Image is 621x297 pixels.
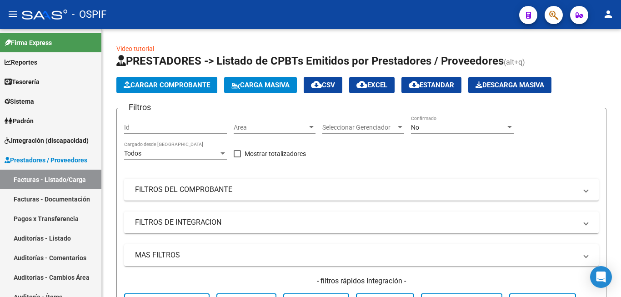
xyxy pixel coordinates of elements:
[124,101,155,114] h3: Filtros
[5,155,87,165] span: Prestadores / Proveedores
[411,124,419,131] span: No
[468,77,551,93] app-download-masive: Descarga masiva de comprobantes (adjuntos)
[135,217,577,227] mat-panel-title: FILTROS DE INTEGRACION
[7,9,18,20] mat-icon: menu
[504,58,525,66] span: (alt+q)
[304,77,342,93] button: CSV
[124,276,599,286] h4: - filtros rápidos Integración -
[356,79,367,90] mat-icon: cloud_download
[124,211,599,233] mat-expansion-panel-header: FILTROS DE INTEGRACION
[135,250,577,260] mat-panel-title: MAS FILTROS
[5,136,89,146] span: Integración (discapacidad)
[349,77,395,93] button: EXCEL
[72,5,106,25] span: - OSPIF
[124,81,210,89] span: Cargar Comprobante
[311,81,335,89] span: CSV
[116,55,504,67] span: PRESTADORES -> Listado de CPBTs Emitidos por Prestadores / Proveedores
[409,81,454,89] span: Estandar
[401,77,461,93] button: Estandar
[124,150,141,157] span: Todos
[409,79,420,90] mat-icon: cloud_download
[603,9,614,20] mat-icon: person
[234,124,307,131] span: Area
[224,77,297,93] button: Carga Masiva
[5,77,40,87] span: Tesorería
[322,124,396,131] span: Seleccionar Gerenciador
[116,45,154,52] a: Video tutorial
[116,77,217,93] button: Cargar Comprobante
[135,185,577,195] mat-panel-title: FILTROS DEL COMPROBANTE
[476,81,544,89] span: Descarga Masiva
[124,179,599,201] mat-expansion-panel-header: FILTROS DEL COMPROBANTE
[468,77,551,93] button: Descarga Masiva
[231,81,290,89] span: Carga Masiva
[311,79,322,90] mat-icon: cloud_download
[5,116,34,126] span: Padrón
[245,148,306,159] span: Mostrar totalizadores
[5,38,52,48] span: Firma Express
[590,266,612,288] div: Open Intercom Messenger
[5,57,37,67] span: Reportes
[124,244,599,266] mat-expansion-panel-header: MAS FILTROS
[5,96,34,106] span: Sistema
[356,81,387,89] span: EXCEL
